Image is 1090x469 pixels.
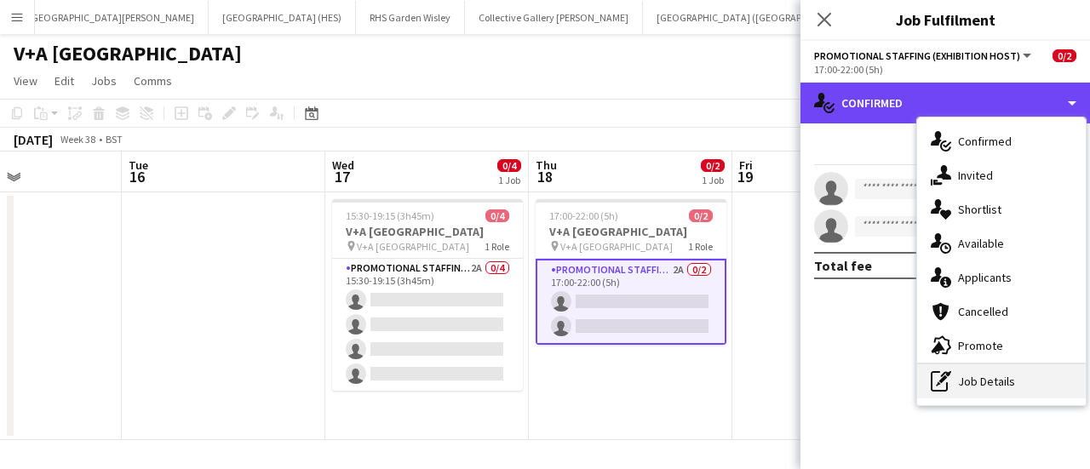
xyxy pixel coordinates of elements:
a: Jobs [84,70,123,92]
span: 17:00-22:00 (5h) [549,209,618,222]
span: View [14,73,37,89]
span: Thu [536,157,557,173]
app-job-card: 15:30-19:15 (3h45m)0/4V+A [GEOGRAPHIC_DATA] V+A [GEOGRAPHIC_DATA]1 RolePromotional Staffing (Exhi... [332,199,523,391]
span: V+A [GEOGRAPHIC_DATA] [560,240,673,253]
span: 0/4 [485,209,509,222]
div: 17:00-22:00 (5h) [814,63,1076,76]
div: BST [106,133,123,146]
div: Invited [917,158,1086,192]
div: Confirmed [800,83,1090,123]
button: [GEOGRAPHIC_DATA][PERSON_NAME] [14,1,209,34]
h3: Job Fulfilment [800,9,1090,31]
span: Comms [134,73,172,89]
app-card-role: Promotional Staffing (Exhibition Host)2A0/415:30-19:15 (3h45m) [332,259,523,391]
app-card-role: Promotional Staffing (Exhibition Host)2A0/217:00-22:00 (5h) [536,259,726,345]
span: V+A [GEOGRAPHIC_DATA] [357,240,469,253]
span: 0/2 [1053,49,1076,62]
span: Tue [129,157,148,173]
span: 0/2 [701,159,725,172]
button: [GEOGRAPHIC_DATA] (HES) [209,1,356,34]
div: 1 Job [702,174,724,186]
a: View [7,70,44,92]
div: Cancelled [917,295,1086,329]
span: 1 Role [688,240,713,253]
span: Fri [739,157,753,173]
a: Comms [127,70,179,92]
div: Job Details [917,364,1086,398]
span: Promotional Staffing (Exhibition Host) [814,49,1020,62]
span: 16 [126,167,148,186]
div: Confirmed [917,124,1086,158]
span: Edit [54,73,74,89]
span: 18 [533,167,557,186]
h1: V+A [GEOGRAPHIC_DATA] [14,41,242,66]
span: 15:30-19:15 (3h45m) [346,209,434,222]
span: Week 38 [56,133,99,146]
button: [GEOGRAPHIC_DATA] ([GEOGRAPHIC_DATA]) [643,1,867,34]
div: Total fee [814,257,872,274]
button: Collective Gallery [PERSON_NAME] [465,1,643,34]
span: 0/4 [497,159,521,172]
div: Available [917,226,1086,260]
span: 1 Role [485,240,509,253]
button: RHS Garden Wisley [356,1,465,34]
div: Shortlist [917,192,1086,226]
app-job-card: 17:00-22:00 (5h)0/2V+A [GEOGRAPHIC_DATA] V+A [GEOGRAPHIC_DATA]1 RolePromotional Staffing (Exhibit... [536,199,726,345]
span: Jobs [91,73,117,89]
div: [DATE] [14,131,53,148]
button: Promotional Staffing (Exhibition Host) [814,49,1034,62]
div: 1 Job [498,174,520,186]
span: 17 [330,167,354,186]
div: Promote [917,329,1086,363]
span: Wed [332,157,354,173]
span: 0/2 [689,209,713,222]
div: Applicants [917,260,1086,295]
h3: V+A [GEOGRAPHIC_DATA] [536,224,726,239]
a: Edit [48,70,81,92]
h3: V+A [GEOGRAPHIC_DATA] [332,224,523,239]
span: 19 [737,167,753,186]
